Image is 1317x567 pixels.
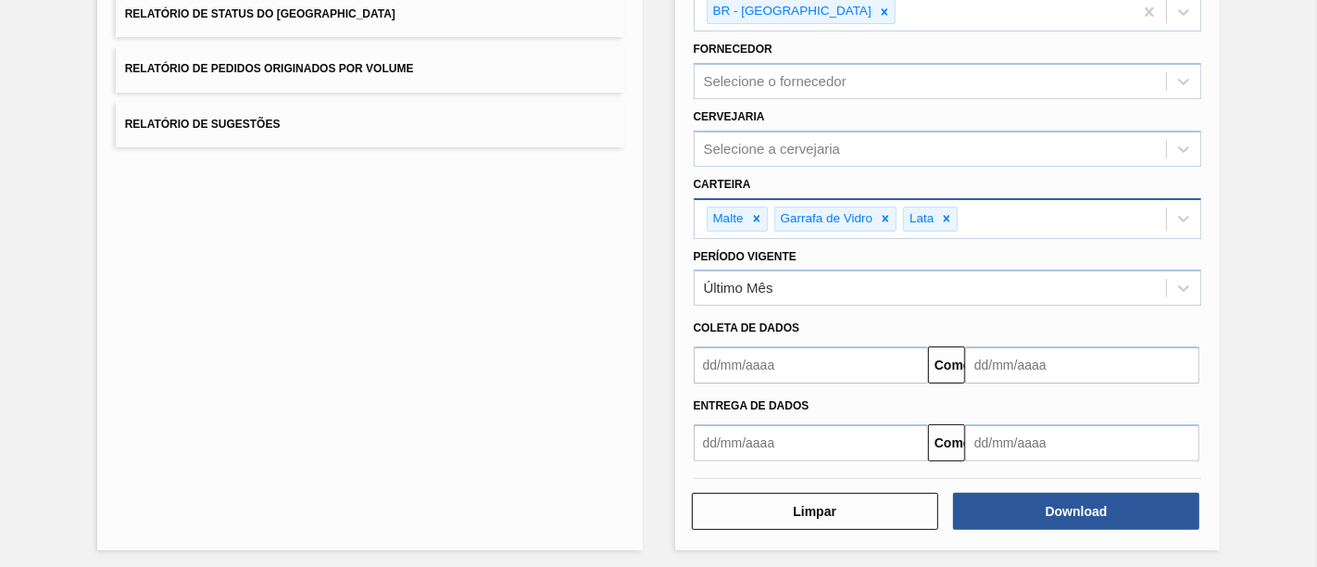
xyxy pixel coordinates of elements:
[781,211,873,225] font: Garrafa de Vidro
[116,46,624,92] button: Relatório de Pedidos Originados por Volume
[694,43,772,56] font: Fornecedor
[694,321,800,334] font: Coleta de dados
[1046,504,1108,519] font: Download
[125,63,414,76] font: Relatório de Pedidos Originados por Volume
[692,493,938,530] button: Limpar
[934,358,978,372] font: Comeu
[125,7,395,20] font: Relatório de Status do [GEOGRAPHIC_DATA]
[694,250,796,263] font: Período Vigente
[953,493,1199,530] button: Download
[694,424,928,461] input: dd/mm/aaaa
[694,178,751,191] font: Carteira
[928,346,965,384] button: Comeu
[965,424,1199,461] input: dd/mm/aaaa
[704,141,841,157] font: Selecione a cervejaria
[909,211,934,225] font: Lata
[116,102,624,147] button: Relatório de Sugestões
[965,346,1199,384] input: dd/mm/aaaa
[694,110,765,123] font: Cervejaria
[713,211,744,225] font: Malte
[928,424,965,461] button: Comeu
[713,4,872,18] font: BR - [GEOGRAPHIC_DATA]
[704,281,773,296] font: Último Mês
[125,118,281,131] font: Relatório de Sugestões
[704,74,847,90] font: Selecione o fornecedor
[793,504,836,519] font: Limpar
[934,435,978,450] font: Comeu
[694,346,928,384] input: dd/mm/aaaa
[694,399,809,412] font: Entrega de dados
